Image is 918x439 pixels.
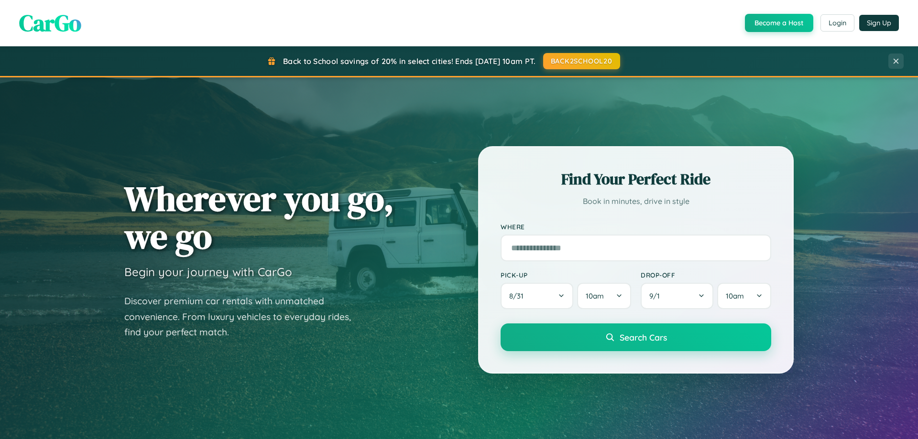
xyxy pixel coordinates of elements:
label: Drop-off [641,271,771,279]
p: Discover premium car rentals with unmatched convenience. From luxury vehicles to everyday rides, ... [124,293,363,340]
button: 9/1 [641,283,713,309]
h2: Find Your Perfect Ride [501,169,771,190]
button: 8/31 [501,283,573,309]
span: 10am [726,291,744,300]
label: Pick-up [501,271,631,279]
span: 10am [586,291,604,300]
button: BACK2SCHOOL20 [543,53,620,69]
h3: Begin your journey with CarGo [124,265,292,279]
span: CarGo [19,7,81,39]
span: 9 / 1 [649,291,665,300]
button: Become a Host [745,14,813,32]
span: Back to School savings of 20% in select cities! Ends [DATE] 10am PT. [283,56,535,66]
span: 8 / 31 [509,291,528,300]
p: Book in minutes, drive in style [501,194,771,208]
button: 10am [577,283,631,309]
button: Sign Up [859,15,899,31]
button: 10am [717,283,771,309]
label: Where [501,223,771,231]
button: Login [820,14,854,32]
button: Search Cars [501,323,771,351]
h1: Wherever you go, we go [124,180,394,255]
span: Search Cars [620,332,667,343]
